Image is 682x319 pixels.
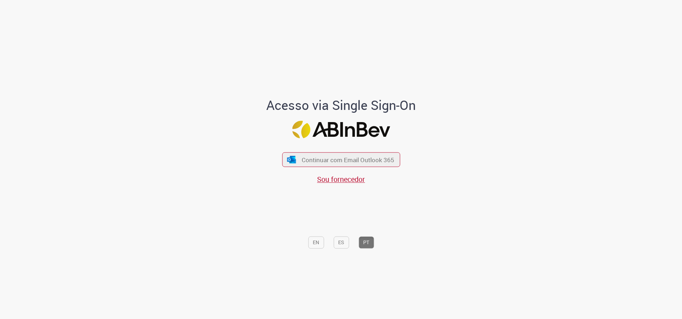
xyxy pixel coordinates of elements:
button: PT [359,236,374,248]
button: ES [333,236,349,248]
span: Continuar com Email Outlook 365 [302,156,394,164]
button: EN [308,236,324,248]
h1: Acesso via Single Sign-On [242,98,440,112]
img: Logo ABInBev [292,121,390,139]
button: ícone Azure/Microsoft 360 Continuar com Email Outlook 365 [282,152,400,167]
a: Sou fornecedor [317,175,365,184]
img: ícone Azure/Microsoft 360 [287,156,297,163]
